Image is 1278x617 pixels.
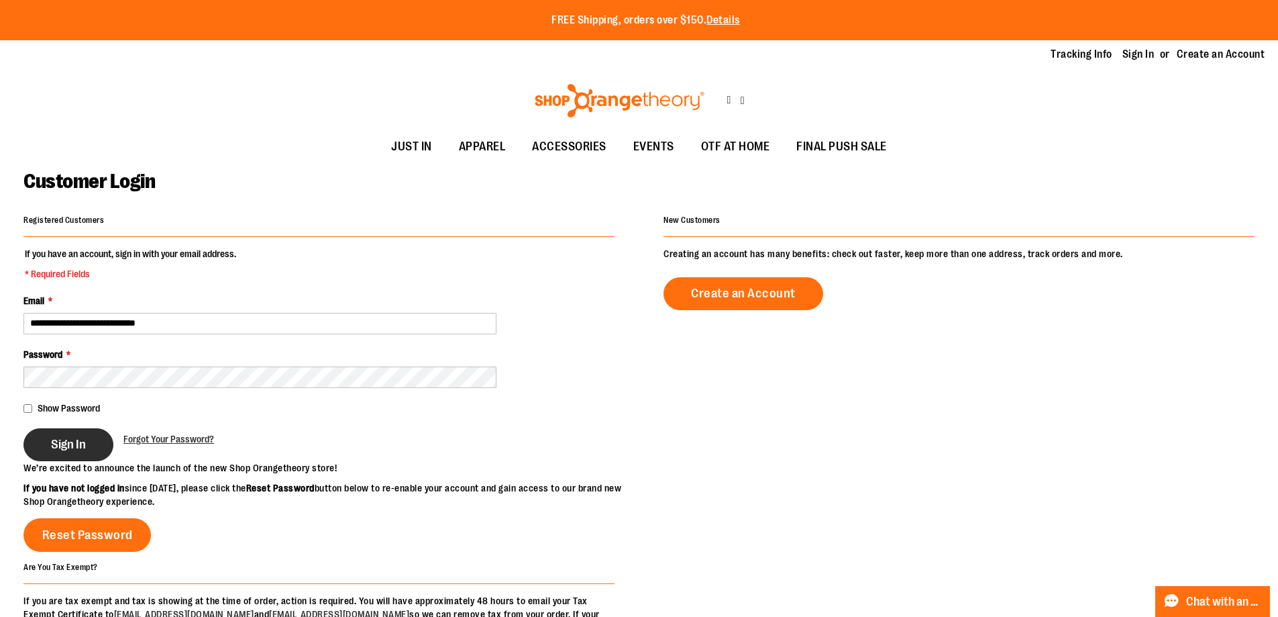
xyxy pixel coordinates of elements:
[620,132,688,162] a: EVENTS
[1177,47,1265,62] a: Create an Account
[459,132,506,162] span: APPAREL
[23,295,44,306] span: Email
[23,483,125,493] strong: If you have not logged in
[1186,596,1262,608] span: Chat with an Expert
[23,428,113,461] button: Sign In
[23,518,151,552] a: Reset Password
[706,14,740,26] a: Details
[519,132,620,162] a: ACCESSORIES
[663,247,1255,260] p: Creating an account has many benefits: check out faster, keep more than one address, track orders...
[23,349,62,360] span: Password
[1155,586,1271,617] button: Chat with an Expert
[663,277,823,310] a: Create an Account
[23,247,237,281] legend: If you have an account, sign in with your email address.
[23,216,104,225] strong: Registered Customers
[688,132,784,162] a: OTF AT HOME
[633,132,674,162] span: EVENTS
[246,483,315,493] strong: Reset Password
[691,286,796,301] span: Create an Account
[378,132,445,162] a: JUST IN
[123,432,214,446] a: Forgot Your Password?
[23,461,639,475] p: We’re excited to announce the launch of the new Shop Orangetheory store!
[42,528,133,542] span: Reset Password
[796,132,887,162] span: FINAL PUSH SALE
[663,216,721,225] strong: New Customers
[1122,47,1155,62] a: Sign In
[445,132,519,162] a: APPAREL
[551,13,740,28] p: FREE Shipping, orders over $150.
[533,84,706,117] img: Shop Orangetheory
[532,132,606,162] span: ACCESSORIES
[1051,47,1112,62] a: Tracking Info
[23,481,639,508] p: since [DATE], please click the button below to re-enable your account and gain access to our bran...
[23,170,155,193] span: Customer Login
[51,437,86,452] span: Sign In
[783,132,900,162] a: FINAL PUSH SALE
[123,434,214,444] span: Forgot Your Password?
[701,132,770,162] span: OTF AT HOME
[38,403,100,414] span: Show Password
[25,267,236,281] span: * Required Fields
[23,562,98,571] strong: Are You Tax Exempt?
[391,132,432,162] span: JUST IN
